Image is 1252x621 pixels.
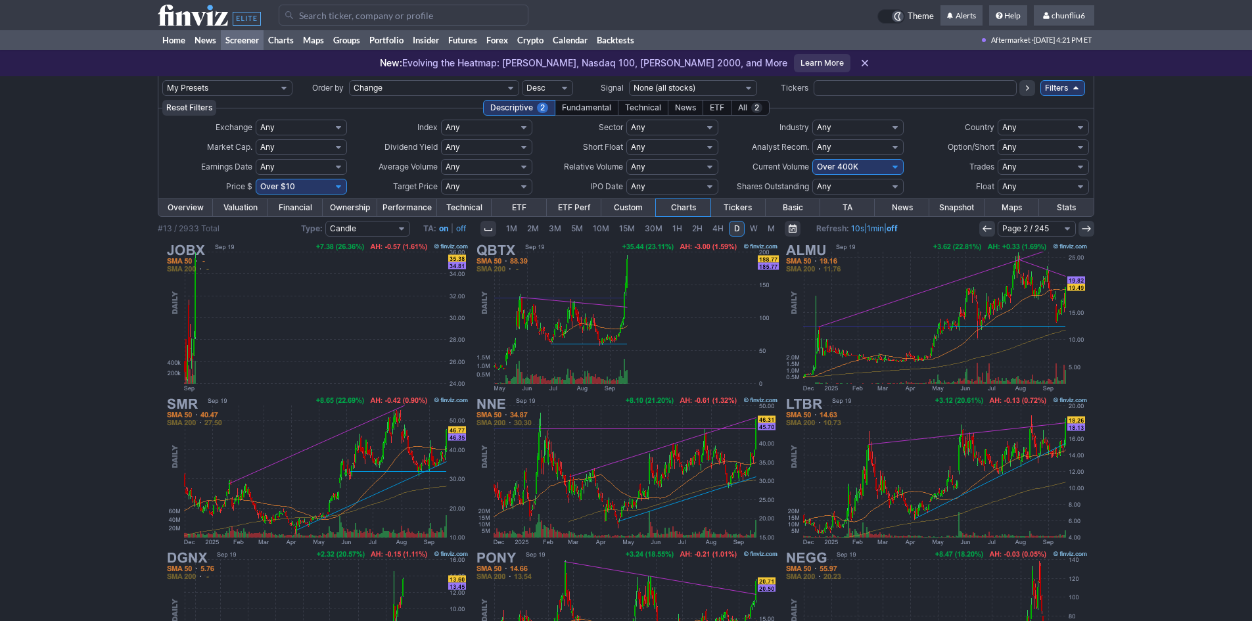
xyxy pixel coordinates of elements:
[768,223,775,233] span: M
[564,162,623,172] span: Relative Volume
[513,30,548,50] a: Crypto
[731,100,770,116] div: All
[989,5,1027,26] a: Help
[590,181,623,191] span: IPO Date
[423,223,436,233] b: TA:
[687,221,707,237] a: 2H
[571,223,583,233] span: 5M
[444,30,482,50] a: Futures
[549,223,561,233] span: 3M
[377,199,437,216] a: Performance
[618,100,668,116] div: Technical
[221,30,264,50] a: Screener
[668,100,703,116] div: News
[162,100,216,116] button: Reset Filters
[583,142,623,152] span: Short Float
[492,199,546,216] a: ETF
[480,221,496,237] button: Interval
[1034,30,1092,50] span: [DATE] 4:21 PM ET
[1039,199,1094,216] a: Stats
[816,223,849,233] b: Refresh:
[985,199,1039,216] a: Maps
[751,103,762,113] span: 2
[692,223,703,233] span: 2H
[703,100,731,116] div: ETF
[482,30,513,50] a: Forex
[163,241,471,394] img: JOBX - Tradr 2X Long JOBY Daily ETF - Stock Price Chart
[268,199,323,216] a: Financial
[794,54,850,72] a: Learn More
[201,162,252,172] span: Earnings Date
[851,223,864,233] a: 10s
[279,5,528,26] input: Search
[226,181,252,191] span: Price $
[506,223,517,233] span: 1M
[163,394,471,548] img: SMR - NuScale Power Corporation - Stock Price Chart
[601,199,656,216] a: Custom
[753,162,809,172] span: Current Volume
[1040,80,1085,96] a: Filters
[527,223,539,233] span: 2M
[734,223,740,233] span: D
[483,100,555,116] div: Descriptive
[544,221,566,237] a: 3M
[781,83,808,93] span: Tickers
[408,30,444,50] a: Insider
[816,222,898,235] span: | |
[439,223,448,233] b: on
[969,162,994,172] span: Trades
[929,199,984,216] a: Snapshot
[537,103,548,113] span: 2
[379,162,438,172] span: Average Volume
[312,83,344,93] span: Order by
[380,57,402,68] span: New:
[785,221,800,237] button: Range
[712,223,724,233] span: 4H
[766,199,820,216] a: Basic
[601,83,624,93] span: Signal
[619,223,635,233] span: 15M
[763,221,779,237] a: M
[384,142,438,152] span: Dividend Yield
[380,57,787,70] p: Evolving the Heatmap: [PERSON_NAME], Nasdaq 100, [PERSON_NAME] 2000, and More
[473,394,780,548] img: NNE - Nano Nuclear Energy Inc - Stock Price Chart
[329,30,365,50] a: Groups
[877,9,934,24] a: Theme
[158,30,190,50] a: Home
[867,223,884,233] a: 1min
[548,30,592,50] a: Calendar
[264,30,298,50] a: Charts
[522,221,544,237] a: 2M
[593,223,609,233] span: 10M
[456,223,466,233] a: off
[323,199,377,216] a: Ownership
[729,221,745,237] a: D
[190,30,221,50] a: News
[451,223,453,233] span: |
[668,221,687,237] a: 1H
[473,241,780,394] img: QBTX - Tradr 2X Long QBTS Daily ETF - Stock Price Chart
[298,30,329,50] a: Maps
[599,122,623,132] span: Sector
[948,142,994,152] span: Option/Short
[976,181,994,191] span: Float
[158,199,213,216] a: Overview
[991,30,1034,50] span: Aftermarket ·
[708,221,728,237] a: 4H
[656,199,710,216] a: Charts
[437,199,492,216] a: Technical
[365,30,408,50] a: Portfolio
[745,221,762,237] a: W
[555,100,618,116] div: Fundamental
[547,199,601,216] a: ETF Perf
[158,222,220,235] div: #13 / 2933 Total
[875,199,929,216] a: News
[645,223,662,233] span: 30M
[820,199,875,216] a: TA
[592,30,639,50] a: Backtests
[393,181,438,191] span: Target Price
[588,221,614,237] a: 10M
[417,122,438,132] span: Index
[501,221,522,237] a: 1M
[737,181,809,191] span: Shares Outstanding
